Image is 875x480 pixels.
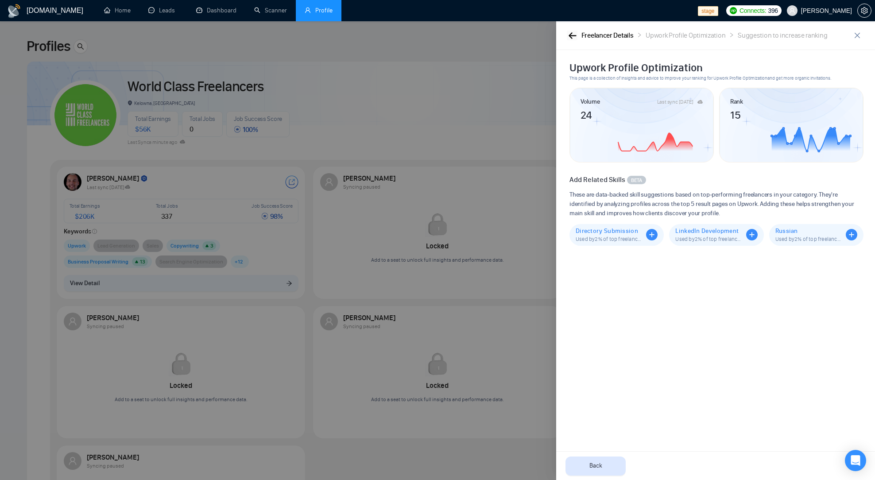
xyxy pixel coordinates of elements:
span: close [851,32,864,39]
button: close [850,28,864,43]
img: logo [7,4,21,18]
div: Suggestion to increase ranking [738,30,827,41]
span: BETA [631,176,642,184]
span: This page is a collection of insights and advice to improve your ranking for Upwork Profile Optim... [569,75,863,82]
span: stage [698,6,718,16]
a: messageLeads [148,7,178,14]
article: 15 [730,107,852,119]
span: Used by 2 % of top freelancers. Boosts your Upwork Profile Optimization sk visibility. [675,236,742,242]
img: upwork-logo.png [730,7,737,14]
article: 24 [581,107,703,119]
span: plus-circle [646,229,658,240]
button: Back [565,457,626,476]
a: searchScanner [254,7,287,14]
span: Back [589,461,602,471]
h2: Upwork Profile Optimization [569,61,863,75]
a: setting [857,7,871,14]
span: Used by 2 % of top freelancers. Boosts your Upwork Profile Optimization sk visibility. [576,236,643,242]
a: dashboardDashboard [196,7,236,14]
article: Rank [730,97,743,107]
span: setting [858,7,871,14]
span: right [729,32,734,38]
span: right [637,32,642,38]
span: user [305,7,311,13]
span: plus-circle [846,229,857,240]
button: setting [857,4,871,18]
span: 396 [768,6,778,15]
span: These are data-backed skill suggestions based on top-performing freelancers in your category. The... [569,190,863,218]
a: homeHome [104,7,131,14]
span: Connects: [739,6,766,15]
span: LinkedIn Development [675,227,742,235]
div: Upwork Profile Optimization [646,30,725,41]
span: Russian [775,227,842,235]
div: Freelancer Details [581,30,634,41]
span: Add Related Skills [569,175,625,184]
div: Last sync [DATE] [657,99,693,105]
div: Open Intercom Messenger [845,450,866,471]
span: plus-circle [746,229,758,240]
span: user [789,8,795,14]
span: Profile [315,7,333,14]
span: Directory Submission [576,227,643,235]
article: Volume [581,97,600,107]
span: Used by 2 % of top freelancers. Boosts your Upwork Profile Optimization sk visibility. [775,236,842,242]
